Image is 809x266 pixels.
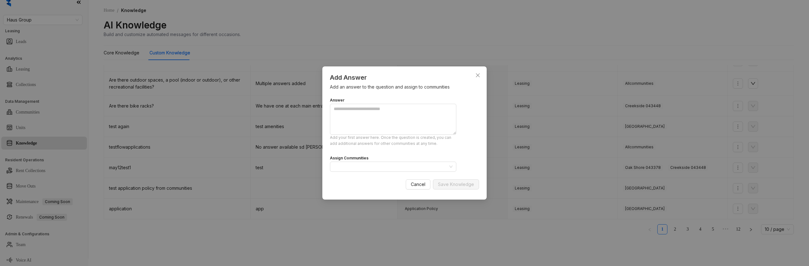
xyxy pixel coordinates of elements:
div: Add Answer [330,73,479,82]
div: Assign Communities [330,155,368,161]
div: Answer [330,97,344,103]
div: Add your first answer here. Once the question is created, you can add additional answers for othe... [330,135,456,147]
span: close [475,73,480,78]
div: Add an answer to the question and assign to communities [330,84,479,90]
button: Cancel [406,179,430,189]
button: Save Knowledge [433,179,479,189]
span: Cancel [411,181,425,188]
button: Close [473,70,483,80]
